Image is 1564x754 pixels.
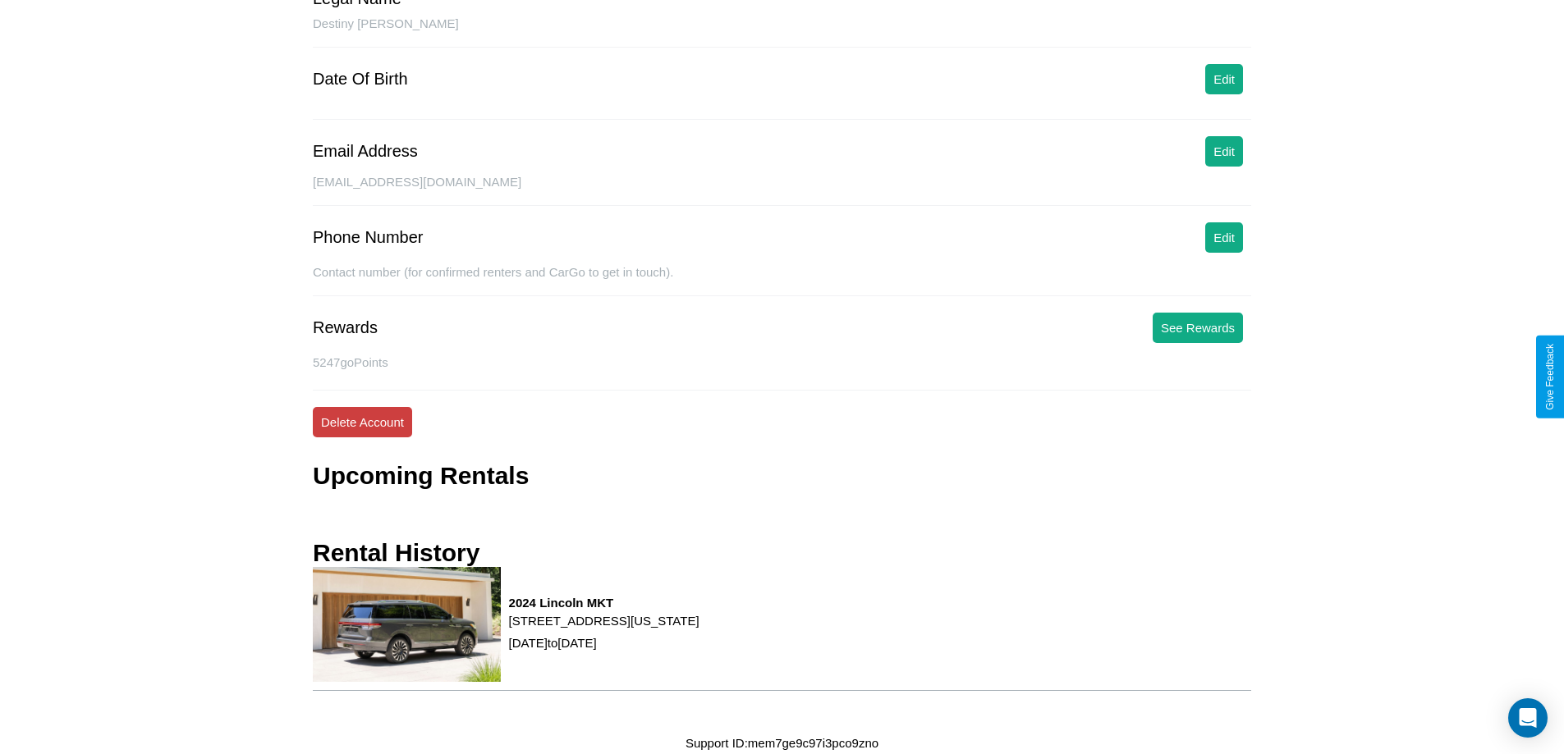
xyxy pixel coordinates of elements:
img: rental [313,567,501,682]
h3: Rental History [313,539,479,567]
button: Edit [1205,64,1243,94]
div: Destiny [PERSON_NAME] [313,16,1251,48]
div: Rewards [313,318,378,337]
div: Date Of Birth [313,70,408,89]
div: Give Feedback [1544,344,1556,410]
div: Open Intercom Messenger [1508,698,1548,738]
h3: 2024 Lincoln MKT [509,596,699,610]
h3: Upcoming Rentals [313,462,529,490]
p: [DATE] to [DATE] [509,632,699,654]
div: Contact number (for confirmed renters and CarGo to get in touch). [313,265,1251,296]
button: See Rewards [1153,313,1243,343]
button: Edit [1205,222,1243,253]
p: [STREET_ADDRESS][US_STATE] [509,610,699,632]
div: [EMAIL_ADDRESS][DOMAIN_NAME] [313,175,1251,206]
p: Support ID: mem7ge9c97i3pco9zno [686,732,878,754]
button: Edit [1205,136,1243,167]
p: 5247 goPoints [313,351,1251,373]
button: Delete Account [313,407,412,437]
div: Email Address [313,142,418,161]
div: Phone Number [313,228,424,247]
